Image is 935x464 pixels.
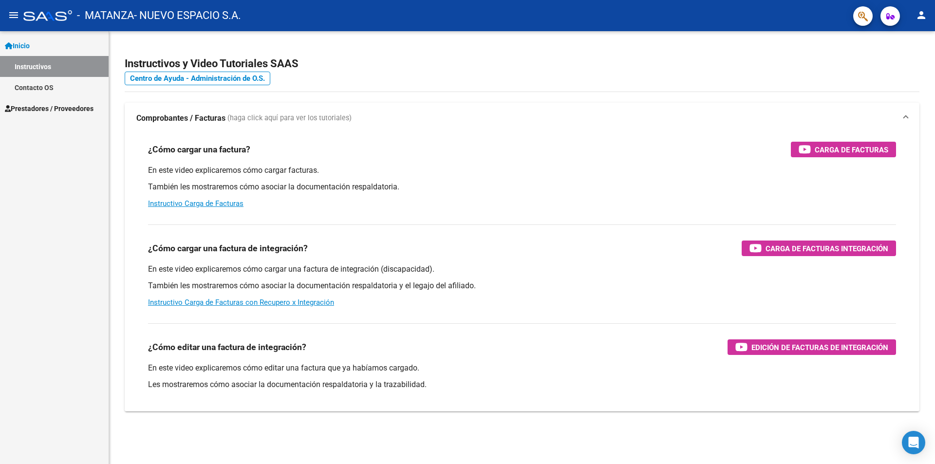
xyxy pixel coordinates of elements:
p: En este video explicaremos cómo editar una factura que ya habíamos cargado. [148,363,896,373]
strong: Comprobantes / Facturas [136,113,225,124]
h3: ¿Cómo cargar una factura? [148,143,250,156]
p: En este video explicaremos cómo cargar una factura de integración (discapacidad). [148,264,896,275]
h2: Instructivos y Video Tutoriales SAAS [125,55,919,73]
h3: ¿Cómo cargar una factura de integración? [148,241,308,255]
mat-expansion-panel-header: Comprobantes / Facturas (haga click aquí para ver los tutoriales) [125,103,919,134]
p: En este video explicaremos cómo cargar facturas. [148,165,896,176]
span: Inicio [5,40,30,51]
button: Carga de Facturas Integración [742,241,896,256]
span: Edición de Facturas de integración [751,341,888,353]
p: También les mostraremos cómo asociar la documentación respaldatoria. [148,182,896,192]
div: Open Intercom Messenger [902,431,925,454]
a: Instructivo Carga de Facturas con Recupero x Integración [148,298,334,307]
mat-icon: person [916,9,927,21]
a: Centro de Ayuda - Administración de O.S. [125,72,270,85]
span: (haga click aquí para ver los tutoriales) [227,113,352,124]
button: Edición de Facturas de integración [728,339,896,355]
span: - MATANZA [77,5,134,26]
span: Carga de Facturas Integración [766,242,888,255]
button: Carga de Facturas [791,142,896,157]
span: Prestadores / Proveedores [5,103,93,114]
span: - NUEVO ESPACIO S.A. [134,5,241,26]
p: También les mostraremos cómo asociar la documentación respaldatoria y el legajo del afiliado. [148,280,896,291]
p: Les mostraremos cómo asociar la documentación respaldatoria y la trazabilidad. [148,379,896,390]
h3: ¿Cómo editar una factura de integración? [148,340,306,354]
mat-icon: menu [8,9,19,21]
span: Carga de Facturas [815,144,888,156]
div: Comprobantes / Facturas (haga click aquí para ver los tutoriales) [125,134,919,411]
a: Instructivo Carga de Facturas [148,199,243,208]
